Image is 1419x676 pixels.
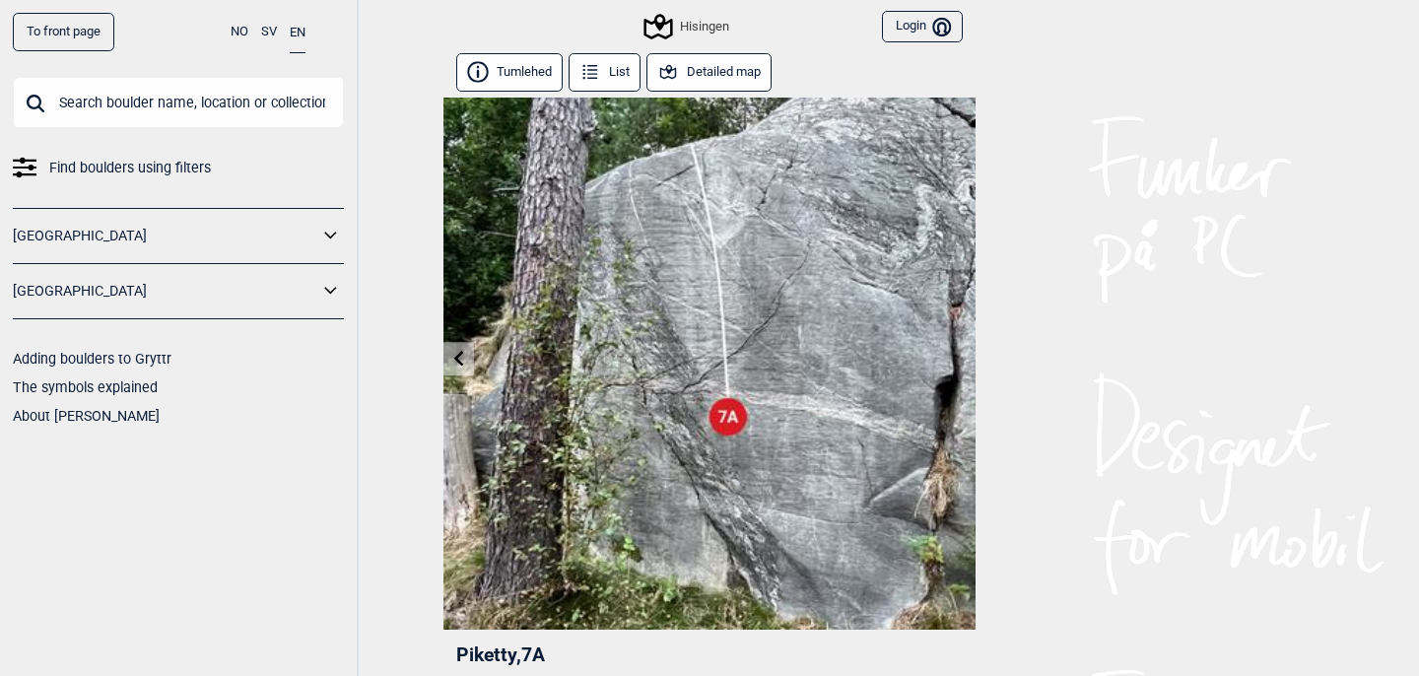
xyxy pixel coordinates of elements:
button: SV [261,13,277,51]
a: The symbols explained [13,379,158,395]
input: Search boulder name, location or collection [13,77,344,128]
div: Hisingen [646,15,729,38]
button: Detailed map [646,53,772,92]
a: To front page [13,13,114,51]
button: NO [231,13,248,51]
a: About [PERSON_NAME] [13,408,160,424]
span: Piketty , 7A [456,643,545,666]
button: Login [882,11,963,43]
button: Tumlehed [456,53,563,92]
a: [GEOGRAPHIC_DATA] [13,277,318,305]
a: [GEOGRAPHIC_DATA] [13,222,318,250]
span: Find boulders using filters [49,154,211,182]
a: Find boulders using filters [13,154,344,182]
button: EN [290,13,305,53]
button: List [569,53,641,92]
a: Adding boulders to Gryttr [13,351,171,367]
img: Piketty [443,98,976,630]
